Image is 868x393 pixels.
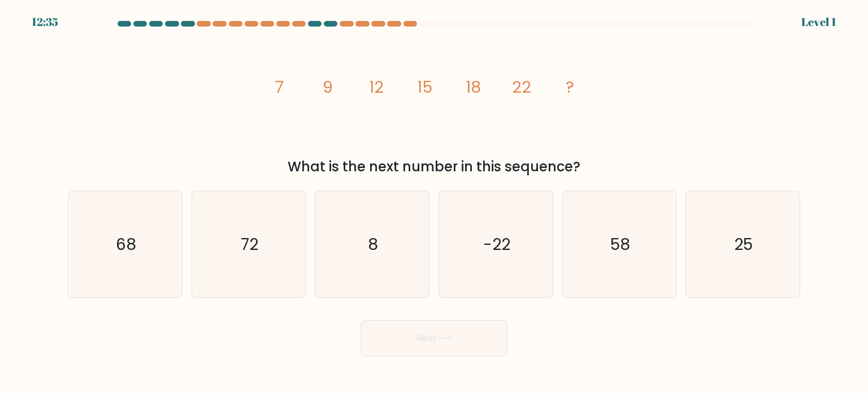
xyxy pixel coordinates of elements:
[483,232,510,255] text: -22
[735,232,753,255] text: 25
[241,232,258,255] text: 72
[116,232,136,255] text: 68
[323,76,333,98] tspan: 9
[361,320,507,356] button: Next
[610,232,630,255] text: 58
[466,76,481,98] tspan: 18
[369,76,384,98] tspan: 12
[801,14,836,31] div: Level 1
[275,76,284,98] tspan: 7
[417,76,432,98] tspan: 15
[368,232,379,255] text: 8
[32,14,58,31] div: 12:35
[566,76,574,98] tspan: ?
[512,76,531,98] tspan: 22
[75,157,793,177] div: What is the next number in this sequence?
